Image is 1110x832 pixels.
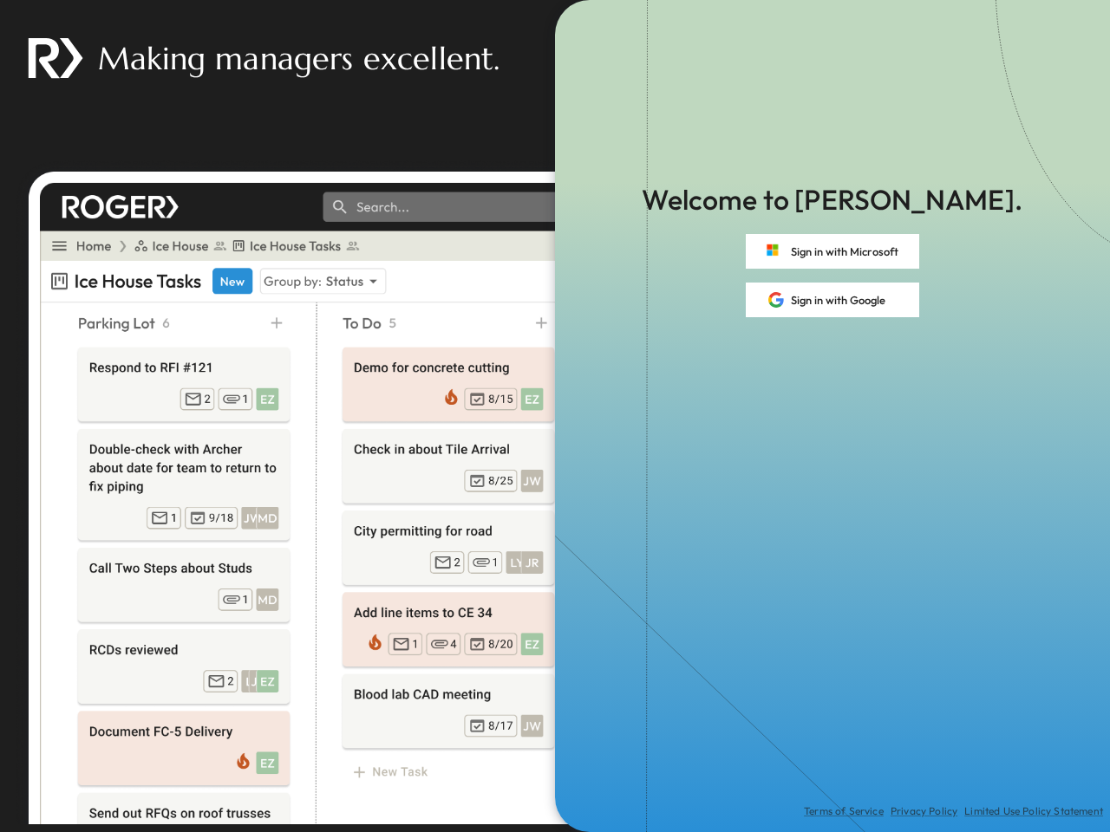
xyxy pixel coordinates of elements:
[891,804,957,818] a: Privacy Policy
[746,283,919,317] button: Sign in with Google
[98,36,499,81] p: Making managers excellent.
[804,804,884,818] a: Terms of Service
[642,180,1022,220] p: Welcome to [PERSON_NAME].
[746,234,919,269] button: Sign in with Microsoft
[964,804,1103,818] a: Limited Use Policy Statement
